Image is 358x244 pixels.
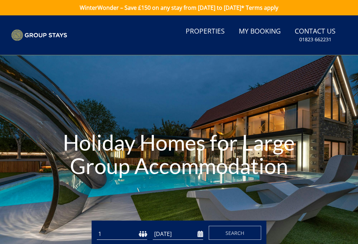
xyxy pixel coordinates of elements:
[225,230,244,236] span: Search
[54,117,305,192] h1: Holiday Homes for Large Group Accommodation
[183,24,228,40] a: Properties
[209,226,261,240] button: Search
[11,29,67,41] img: Group Stays
[153,228,203,240] input: Arrival Date
[236,24,284,40] a: My Booking
[299,36,331,43] small: 01823 662231
[292,24,338,46] a: Contact Us01823 662231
